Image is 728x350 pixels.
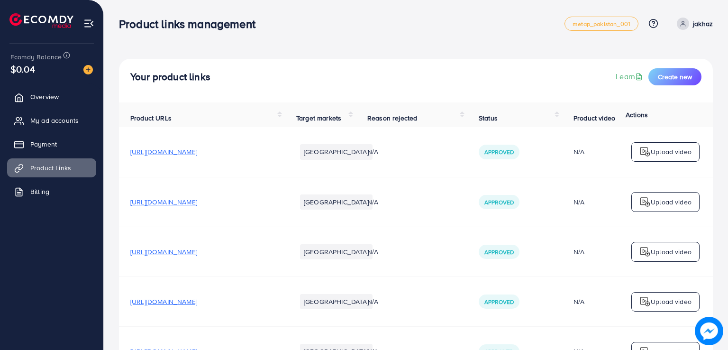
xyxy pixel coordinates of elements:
a: Payment [7,135,96,154]
span: N/A [367,247,378,257]
li: [GEOGRAPHIC_DATA] [300,294,373,309]
span: Approved [484,248,514,256]
a: jakhaz [673,18,713,30]
div: N/A [573,197,693,207]
span: Approved [484,298,514,306]
img: image [695,317,723,345]
span: Product URLs [130,113,172,123]
a: Product Links [7,158,96,177]
p: Upload video [651,296,692,307]
div: N/A [573,247,693,257]
span: N/A [367,147,378,157]
a: Billing [7,182,96,201]
span: Payment [30,139,57,149]
span: [URL][DOMAIN_NAME] [130,297,197,306]
p: Upload video [651,196,692,208]
li: [GEOGRAPHIC_DATA] [300,244,373,259]
li: [GEOGRAPHIC_DATA] [300,144,373,159]
div: N/A [573,297,693,306]
span: Product Links [30,163,71,173]
img: image [83,65,93,74]
span: Reason rejected [367,113,417,123]
span: My ad accounts [30,116,79,125]
p: Upload video [651,146,692,157]
span: Billing [30,187,49,196]
span: Approved [484,198,514,206]
span: Approved [484,148,514,156]
span: metap_pakistan_001 [573,21,630,27]
span: [URL][DOMAIN_NAME] [130,197,197,207]
img: logo [9,13,73,28]
img: logo [639,246,651,258]
span: N/A [367,297,378,306]
p: Upload video [651,246,692,258]
span: Overview [30,92,59,101]
p: jakhaz [693,18,713,29]
a: My ad accounts [7,111,96,130]
span: $0.04 [10,62,35,76]
a: Overview [7,87,96,106]
span: N/A [367,197,378,207]
span: Target markets [296,113,341,123]
span: Product video [573,113,615,123]
li: [GEOGRAPHIC_DATA] [300,194,373,210]
img: logo [639,196,651,208]
span: Ecomdy Balance [10,52,62,62]
img: menu [83,18,94,29]
img: logo [639,296,651,307]
span: Create new [658,72,692,82]
h3: Product links management [119,17,263,31]
div: N/A [573,147,693,157]
a: Learn [616,71,645,82]
img: logo [639,146,651,157]
span: Actions [626,110,648,120]
button: Create new [648,68,701,85]
span: [URL][DOMAIN_NAME] [130,247,197,257]
span: Status [479,113,498,123]
span: [URL][DOMAIN_NAME] [130,147,197,157]
h4: Your product links [130,71,210,83]
a: metap_pakistan_001 [564,17,638,31]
